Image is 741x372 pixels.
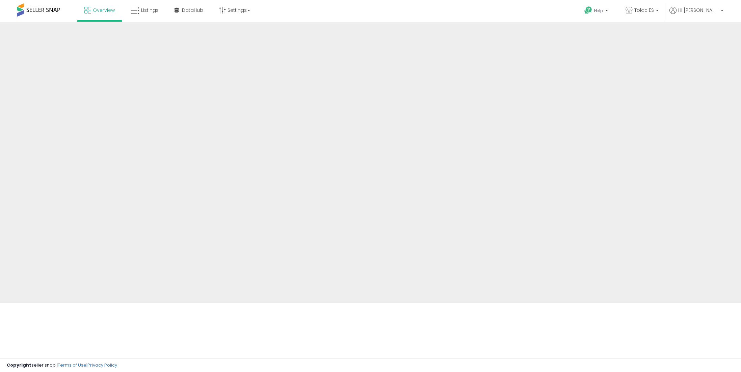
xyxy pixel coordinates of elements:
[584,6,592,15] i: Get Help
[141,7,159,14] span: Listings
[678,7,719,14] span: Hi [PERSON_NAME]
[669,7,723,22] a: Hi [PERSON_NAME]
[182,7,203,14] span: DataHub
[579,1,615,22] a: Help
[93,7,115,14] span: Overview
[594,8,603,14] span: Help
[634,7,654,14] span: Tolac ES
